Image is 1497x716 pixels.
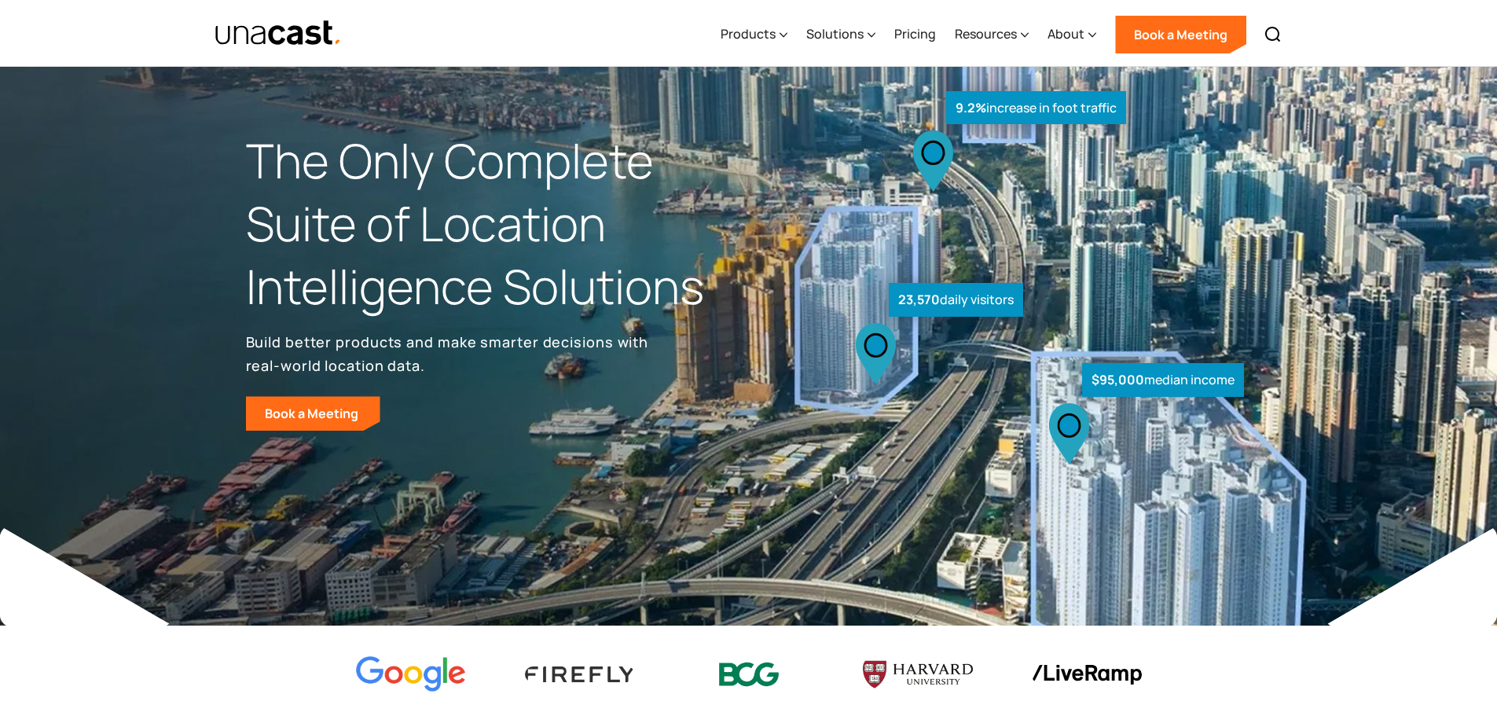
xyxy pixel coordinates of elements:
img: BCG logo [694,652,804,697]
img: Search icon [1264,25,1282,44]
img: Firefly Advertising logo [525,666,635,681]
div: daily visitors [889,283,1023,317]
a: Book a Meeting [246,396,380,431]
div: median income [1082,363,1244,397]
div: Resources [955,2,1029,67]
div: Solutions [806,2,875,67]
a: home [215,20,343,47]
a: Book a Meeting [1115,16,1246,53]
p: Build better products and make smarter decisions with real-world location data. [246,330,655,377]
a: Pricing [894,2,936,67]
div: Products [721,2,787,67]
img: Harvard U logo [863,655,973,693]
h1: The Only Complete Suite of Location Intelligence Solutions [246,130,749,318]
div: About [1048,2,1096,67]
strong: 23,570 [898,291,940,308]
div: Products [721,24,776,43]
strong: 9.2% [956,99,986,116]
img: Google logo Color [356,656,466,693]
div: Solutions [806,24,864,43]
strong: $95,000 [1092,371,1144,388]
div: Resources [955,24,1017,43]
div: increase in foot traffic [946,91,1126,125]
img: Unacast text logo [215,20,343,47]
div: About [1048,24,1084,43]
img: liveramp logo [1032,665,1142,685]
